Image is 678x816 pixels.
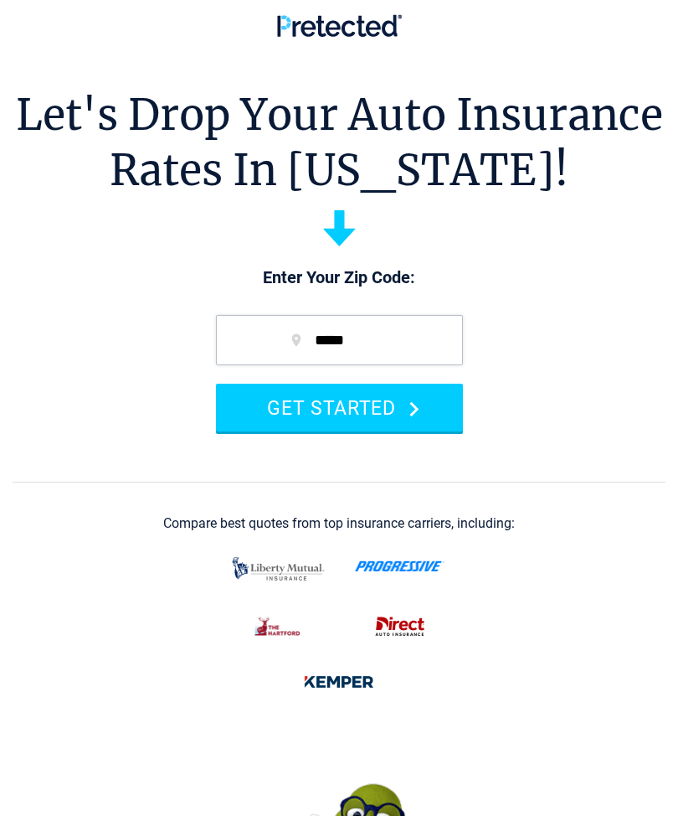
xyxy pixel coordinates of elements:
[199,266,480,290] p: Enter Your Zip Code:
[216,384,463,431] button: GET STARTED
[216,315,463,365] input: zip code
[355,560,444,572] img: progressive
[228,549,329,589] img: liberty
[16,88,663,198] h1: Let's Drop Your Auto Insurance Rates In [US_STATE]!
[163,516,515,531] div: Compare best quotes from top insurance carriers, including:
[295,664,383,700] img: kemper
[245,609,311,644] img: thehartford
[277,14,402,37] img: Pretected Logo
[367,609,434,644] img: direct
